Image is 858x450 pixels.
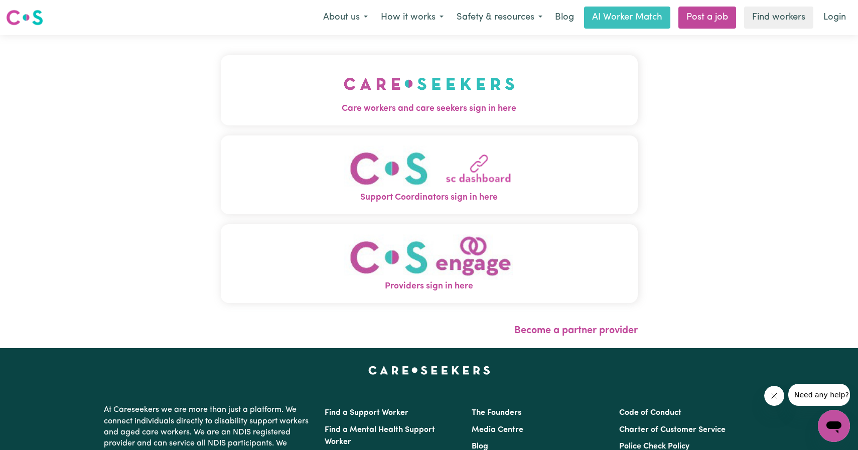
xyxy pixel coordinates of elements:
[764,386,784,406] iframe: Close message
[584,7,670,29] a: AI Worker Match
[788,384,850,406] iframe: Message from company
[549,7,580,29] a: Blog
[818,410,850,442] iframe: Button to launch messaging window
[374,7,450,28] button: How it works
[6,6,43,29] a: Careseekers logo
[514,326,638,336] a: Become a partner provider
[678,7,736,29] a: Post a job
[450,7,549,28] button: Safety & resources
[325,409,408,417] a: Find a Support Worker
[472,426,523,434] a: Media Centre
[817,7,852,29] a: Login
[221,224,638,303] button: Providers sign in here
[619,409,681,417] a: Code of Conduct
[221,102,638,115] span: Care workers and care seekers sign in here
[325,426,435,446] a: Find a Mental Health Support Worker
[221,280,638,293] span: Providers sign in here
[317,7,374,28] button: About us
[221,191,638,204] span: Support Coordinators sign in here
[619,426,726,434] a: Charter of Customer Service
[221,135,638,214] button: Support Coordinators sign in here
[6,9,43,27] img: Careseekers logo
[472,409,521,417] a: The Founders
[744,7,813,29] a: Find workers
[221,55,638,125] button: Care workers and care seekers sign in here
[368,366,490,374] a: Careseekers home page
